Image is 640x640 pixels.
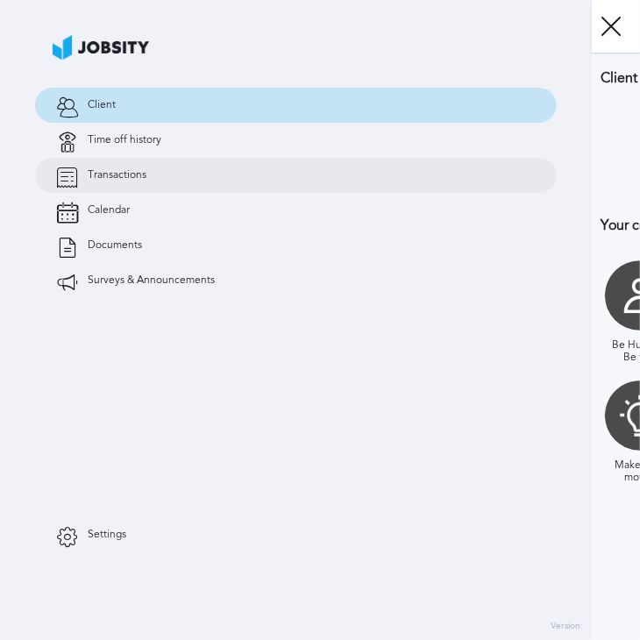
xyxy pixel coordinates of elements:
label: Version: [551,622,583,632]
a: Settings [35,517,557,552]
span: Settings [88,529,126,541]
img: ab4bad089aa723f57921c736e9817d99.png [53,35,149,60]
span: Documents [88,239,142,252]
a: Transactions [35,158,557,193]
a: Client [35,88,557,123]
a: Time off history [35,123,557,158]
span: Surveys & Announcements [88,274,215,287]
span: Calendar [88,204,130,217]
a: Documents [35,228,557,263]
a: Calendar [35,193,557,228]
span: Transactions [88,169,146,181]
a: Surveys & Announcements [35,263,557,298]
span: Time off history [88,134,161,146]
span: Client [88,99,116,111]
